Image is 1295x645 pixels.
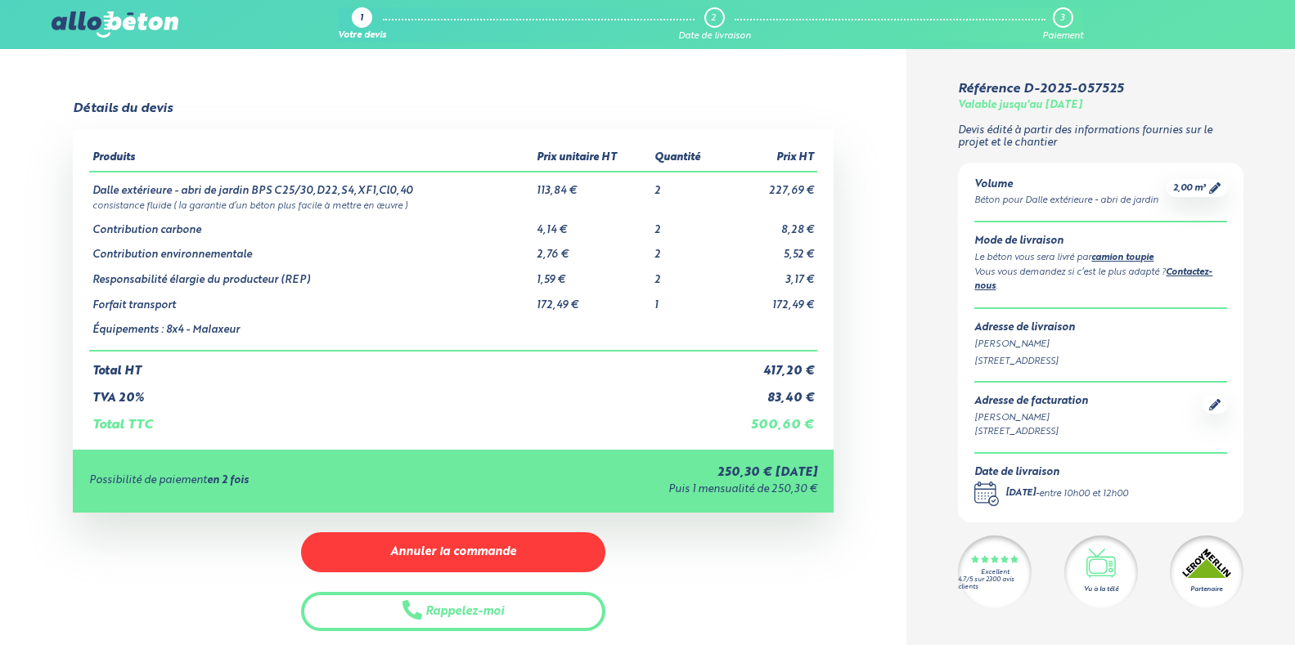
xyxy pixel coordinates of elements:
th: Prix HT [723,146,818,172]
th: Quantité [651,146,722,172]
td: Responsabilité élargie du producteur (REP) [89,262,533,287]
td: consistance fluide ( la garantie d’un béton plus facile à mettre en œuvre ) [89,198,818,212]
p: Devis édité à partir des informations fournies sur le projet et le chantier [958,125,1243,149]
td: 500,60 € [723,405,818,432]
td: TVA 20% [89,378,723,405]
td: Forfait transport [89,287,533,312]
div: Béton pour Dalle extérieure - abri de jardin [974,194,1158,208]
td: 2 [651,172,722,198]
div: Référence D-2025-057525 [958,82,1123,96]
div: Détails du devis [73,101,173,116]
div: Vous vous demandez si c’est le plus adapté ? . [974,266,1226,295]
div: Volume [974,179,1158,191]
td: Dalle extérieure - abri de jardin BPS C25/30,D22,S4,XF1,Cl0,40 [89,172,533,198]
div: 3 [1060,13,1064,24]
div: Date de livraison [678,31,751,42]
div: - [1005,487,1128,501]
a: 1 Votre devis [338,7,386,42]
strong: en 2 fois [207,475,249,486]
button: Rappelez-moi [301,592,605,632]
a: camion toupie [1091,253,1153,262]
div: Possibilité de paiement [89,475,466,487]
div: Date de livraison [974,467,1128,479]
td: Contribution environnementale [89,236,533,262]
td: 2,76 € [533,236,651,262]
div: Votre devis [338,31,386,42]
a: 3 Paiement [1042,7,1083,42]
th: Produits [89,146,533,172]
div: Adresse de facturation [974,396,1088,408]
td: 172,49 € [723,287,818,312]
div: 2 [711,13,716,24]
td: 1,59 € [533,262,651,287]
td: 2 [651,262,722,287]
img: allobéton [52,11,178,38]
td: Contribution carbone [89,212,533,237]
a: 2 Date de livraison [678,7,751,42]
th: Prix unitaire HT [533,146,651,172]
td: 2 [651,212,722,237]
td: 172,49 € [533,287,651,312]
div: Vu à la télé [1084,585,1118,594]
td: 2 [651,236,722,262]
td: 8,28 € [723,212,818,237]
td: Équipements : 8x4 - Malaxeur [89,311,533,351]
td: 83,40 € [723,378,818,405]
td: 3,17 € [723,262,818,287]
div: Le béton vous sera livré par [974,251,1226,266]
div: [PERSON_NAME] [974,338,1226,352]
td: 5,52 € [723,236,818,262]
div: [DATE] [1005,487,1036,501]
div: [STREET_ADDRESS] [974,355,1226,369]
td: 113,84 € [533,172,651,198]
div: Excellent [981,569,1009,576]
button: Annuler la commande [301,532,605,572]
div: Adresse de livraison [974,322,1226,334]
td: Total HT [89,351,723,378]
td: Total TTC [89,405,723,432]
div: [STREET_ADDRESS] [974,425,1088,439]
div: Mode de livraison [974,235,1226,248]
td: 1 [651,287,722,312]
div: Paiement [1042,31,1083,42]
td: 227,69 € [723,172,818,198]
div: entre 10h00 et 12h00 [1039,487,1128,501]
div: 1 [360,14,363,25]
div: Puis 1 mensualité de 250,30 € [465,484,817,496]
div: [PERSON_NAME] [974,411,1088,425]
td: 417,20 € [723,351,818,378]
div: 4.7/5 sur 2300 avis clients [958,576,1032,591]
iframe: Help widget launcher [1149,581,1277,627]
div: Valable jusqu'au [DATE] [958,100,1082,112]
div: 250,30 € [DATE] [465,466,817,480]
td: 4,14 € [533,212,651,237]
